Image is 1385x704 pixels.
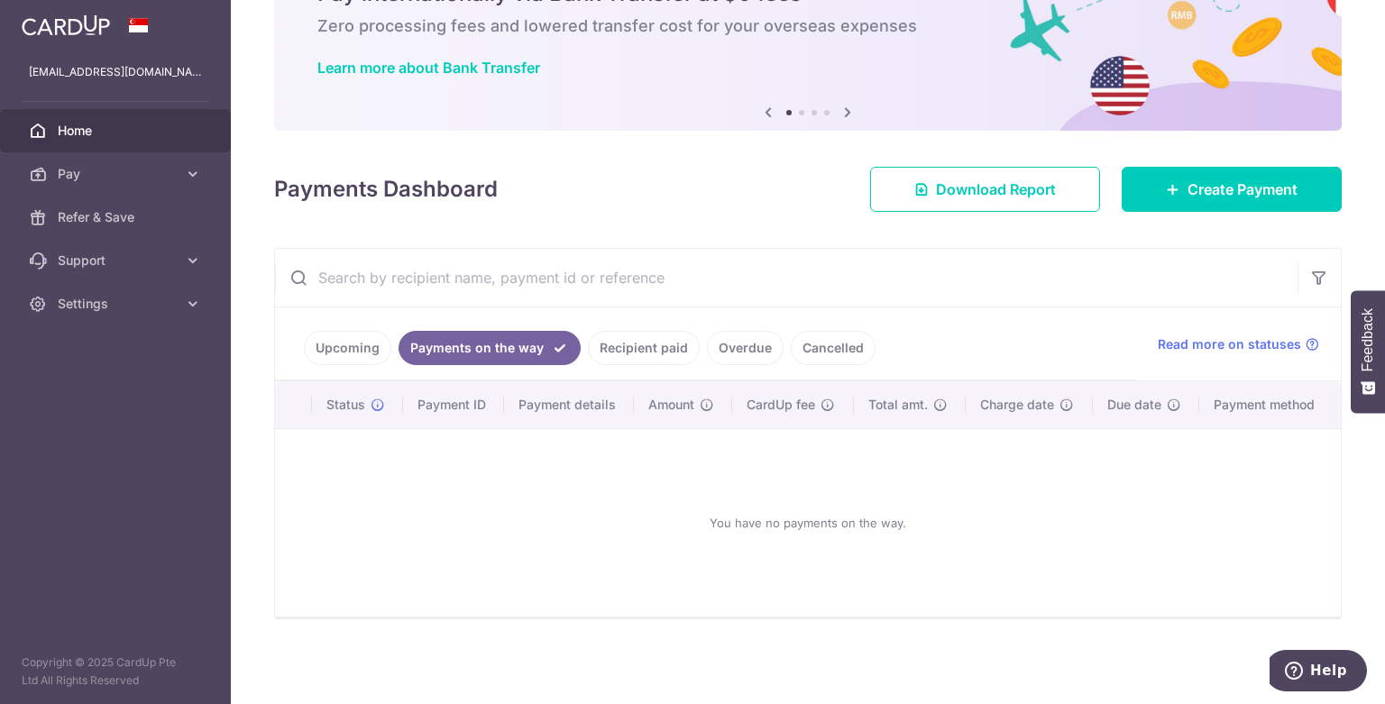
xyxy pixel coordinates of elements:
th: Payment ID [403,381,504,428]
span: Create Payment [1188,178,1298,200]
a: Cancelled [791,331,876,365]
a: Payments on the way [399,331,581,365]
input: Search by recipient name, payment id or reference [275,249,1298,306]
span: Feedback [1360,308,1376,371]
span: CardUp fee [747,396,815,414]
span: Support [58,251,177,270]
span: Amount [648,396,694,414]
iframe: Opens a widget where you can find more information [1270,650,1367,695]
div: You have no payments on the way. [297,443,1319,602]
span: Pay [58,165,177,183]
span: Read more on statuses [1158,335,1301,353]
span: Charge date [980,396,1054,414]
span: Settings [58,295,177,313]
th: Payment details [504,381,635,428]
a: Learn more about Bank Transfer [317,59,540,77]
span: Status [326,396,365,414]
span: Home [58,122,177,140]
span: Due date [1107,396,1161,414]
a: Recipient paid [588,331,700,365]
p: [EMAIL_ADDRESS][DOMAIN_NAME] [29,63,202,81]
span: Total amt. [868,396,928,414]
a: Download Report [870,167,1100,212]
a: Create Payment [1122,167,1342,212]
h4: Payments Dashboard [274,173,498,206]
span: Download Report [936,178,1056,200]
th: Payment method [1199,381,1341,428]
a: Overdue [707,331,784,365]
a: Read more on statuses [1158,335,1319,353]
button: Feedback - Show survey [1351,290,1385,413]
img: CardUp [22,14,110,36]
a: Upcoming [304,331,391,365]
h6: Zero processing fees and lowered transfer cost for your overseas expenses [317,15,1298,37]
span: Refer & Save [58,208,177,226]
